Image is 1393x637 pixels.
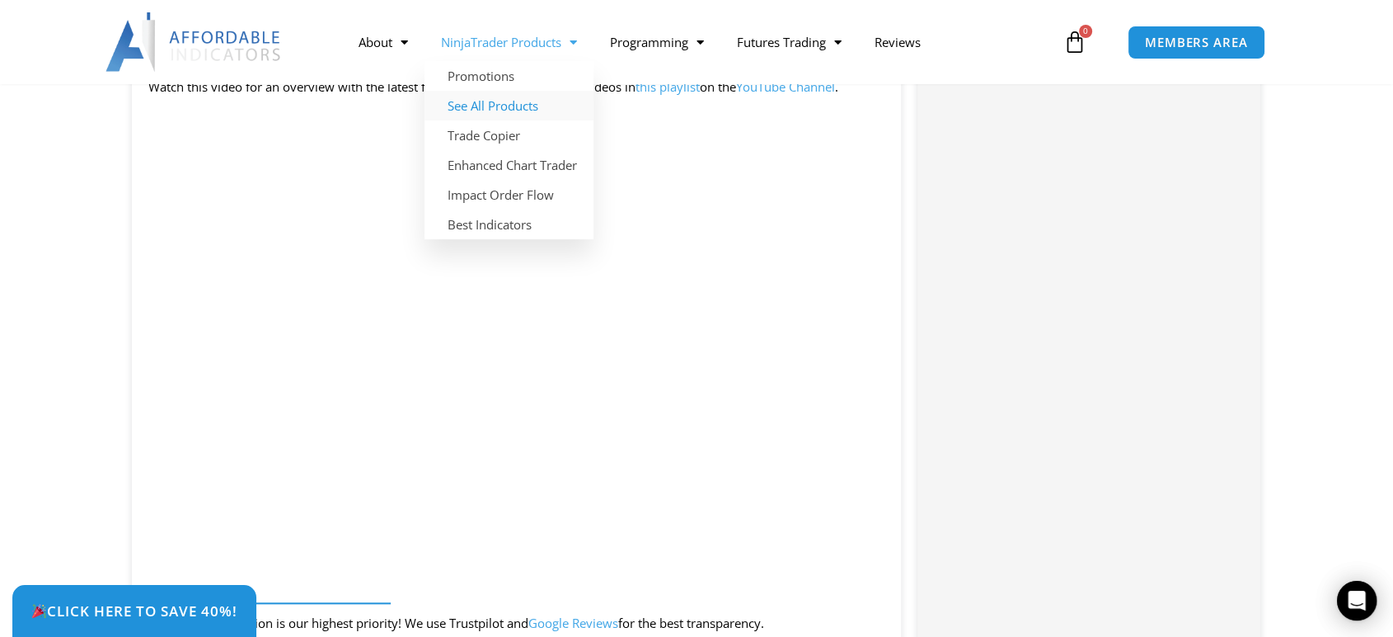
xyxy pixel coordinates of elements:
[424,180,593,210] a: Impact Order Flow
[1337,581,1377,620] div: Open Intercom Messenger
[1145,36,1248,49] span: MEMBERS AREA
[858,23,937,61] a: Reviews
[424,150,593,180] a: Enhanced Chart Trader
[106,12,283,72] img: LogoAI | Affordable Indicators – NinjaTrader
[424,210,593,239] a: Best Indicators
[148,134,884,549] iframe: My NinjaTrader Trade Copier | Summary & Latest Updates
[720,23,858,61] a: Futures Trading
[1128,26,1265,59] a: MEMBERS AREA
[32,604,46,618] img: 🎉
[1079,25,1092,38] span: 0
[342,23,424,61] a: About
[342,23,1059,61] nav: Menu
[150,582,870,598] h4: Reviews
[1039,18,1111,66] a: 0
[636,78,700,95] a: this playlist
[31,604,237,618] span: Click Here to save 40%!
[736,78,835,95] a: YouTube Channel
[424,120,593,150] a: Trade Copier
[593,23,720,61] a: Programming
[424,91,593,120] a: See All Products
[148,76,884,99] p: Watch this video for an overview with the latest features! You can find more videos in on the .
[424,61,593,91] a: Promotions
[424,61,593,239] ul: NinjaTrader Products
[12,585,256,637] a: 🎉Click Here to save 40%!
[424,23,593,61] a: NinjaTrader Products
